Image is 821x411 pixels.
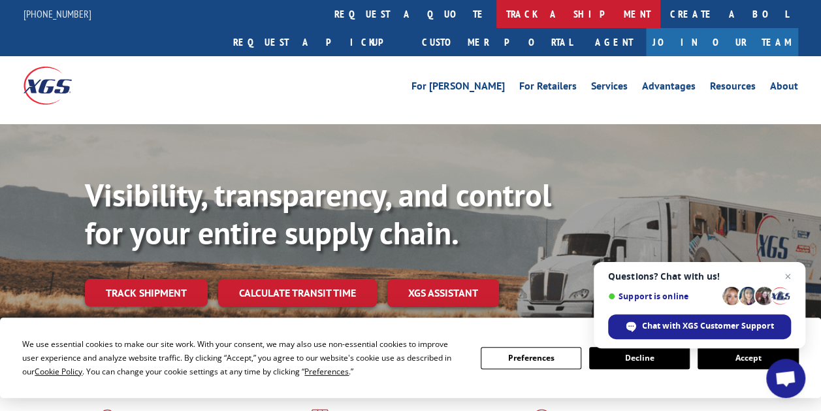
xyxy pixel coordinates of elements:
span: Chat with XGS Customer Support [642,320,774,332]
span: Chat with XGS Customer Support [608,314,791,339]
button: Preferences [481,347,581,369]
a: Advantages [642,81,696,95]
button: Accept [698,347,798,369]
span: Preferences [304,366,349,377]
a: Resources [710,81,756,95]
a: Services [591,81,628,95]
button: Decline [589,347,690,369]
a: Customer Portal [412,28,582,56]
a: For [PERSON_NAME] [411,81,505,95]
span: Support is online [608,291,718,301]
span: Questions? Chat with us! [608,271,791,282]
a: Join Our Team [646,28,798,56]
a: About [770,81,798,95]
a: [PHONE_NUMBER] [24,7,91,20]
a: Track shipment [85,279,208,306]
a: Open chat [766,359,805,398]
span: Cookie Policy [35,366,82,377]
div: We use essential cookies to make our site work. With your consent, we may also use non-essential ... [22,337,464,378]
a: XGS ASSISTANT [387,279,499,307]
b: Visibility, transparency, and control for your entire supply chain. [85,174,551,253]
a: Request a pickup [223,28,412,56]
a: Calculate transit time [218,279,377,307]
a: Agent [582,28,646,56]
a: For Retailers [519,81,577,95]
